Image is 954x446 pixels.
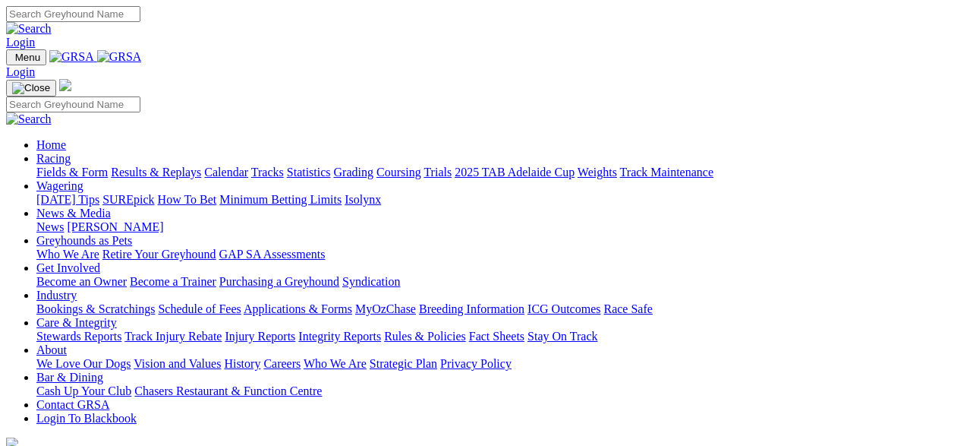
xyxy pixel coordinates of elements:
a: Careers [263,357,301,370]
a: Weights [578,166,617,179]
div: News & Media [36,220,948,234]
a: Contact GRSA [36,398,109,411]
a: Statistics [287,166,331,179]
a: Tracks [251,166,284,179]
div: About [36,357,948,371]
div: Greyhounds as Pets [36,248,948,261]
img: GRSA [97,50,142,64]
a: Stay On Track [527,330,597,343]
img: GRSA [49,50,94,64]
a: Home [36,138,66,151]
a: Login To Blackbook [36,412,137,425]
a: Become an Owner [36,275,127,288]
a: Fact Sheets [469,330,524,343]
a: Schedule of Fees [158,302,241,315]
a: Rules & Policies [384,330,466,343]
a: Industry [36,289,77,302]
a: Who We Are [36,248,99,261]
a: Isolynx [345,193,381,206]
div: Bar & Dining [36,384,948,398]
a: News [36,220,64,233]
a: Coursing [376,166,421,179]
input: Search [6,96,140,112]
a: GAP SA Assessments [219,248,326,261]
a: Integrity Reports [298,330,381,343]
a: Wagering [36,179,83,192]
a: Injury Reports [225,330,295,343]
a: Login [6,36,35,49]
a: Track Injury Rebate [124,330,222,343]
a: Retire Your Greyhound [102,248,216,261]
img: logo-grsa-white.png [59,79,71,91]
a: Privacy Policy [440,357,512,370]
a: 2025 TAB Adelaide Cup [455,166,575,179]
a: Results & Replays [111,166,201,179]
a: Who We Are [304,357,367,370]
div: Wagering [36,193,948,207]
a: Syndication [342,275,400,288]
span: Menu [15,52,40,63]
button: Toggle navigation [6,80,56,96]
a: Breeding Information [419,302,524,315]
a: Applications & Forms [244,302,352,315]
a: Fields & Form [36,166,108,179]
a: Trials [423,166,452,179]
a: Greyhounds as Pets [36,234,132,247]
a: Bar & Dining [36,371,103,384]
a: Cash Up Your Club [36,384,131,397]
button: Toggle navigation [6,49,46,65]
a: Become a Trainer [130,275,216,288]
input: Search [6,6,140,22]
a: ICG Outcomes [527,302,600,315]
a: Track Maintenance [620,166,713,179]
a: About [36,343,67,356]
a: Care & Integrity [36,316,117,329]
img: Search [6,112,52,126]
a: News & Media [36,207,111,220]
a: Minimum Betting Limits [219,193,342,206]
div: Get Involved [36,275,948,289]
a: Stewards Reports [36,330,121,343]
a: Login [6,65,35,78]
a: Race Safe [603,302,652,315]
div: Industry [36,302,948,316]
a: History [224,357,260,370]
a: Grading [334,166,373,179]
div: Racing [36,166,948,179]
a: Strategic Plan [370,357,437,370]
a: Purchasing a Greyhound [219,275,339,288]
img: Search [6,22,52,36]
a: SUREpick [102,193,154,206]
a: Bookings & Scratchings [36,302,155,315]
a: Chasers Restaurant & Function Centre [134,384,322,397]
a: MyOzChase [355,302,416,315]
a: [PERSON_NAME] [67,220,163,233]
div: Care & Integrity [36,330,948,343]
img: Close [12,82,50,94]
a: How To Bet [158,193,217,206]
a: [DATE] Tips [36,193,99,206]
a: We Love Our Dogs [36,357,131,370]
a: Vision and Values [134,357,221,370]
a: Racing [36,152,71,165]
a: Calendar [204,166,248,179]
a: Get Involved [36,261,100,274]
